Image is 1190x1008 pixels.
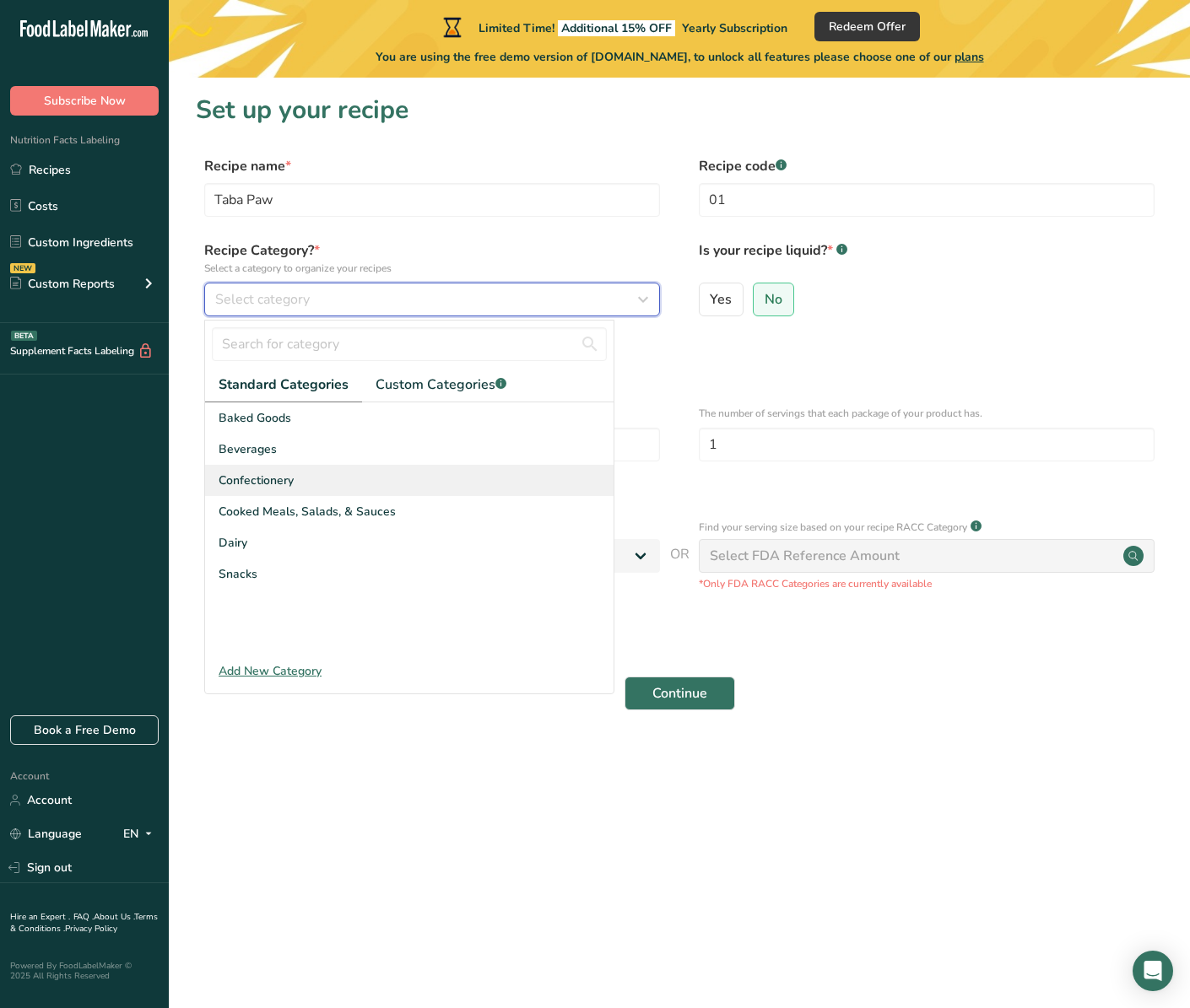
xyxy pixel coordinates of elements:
[10,86,159,116] button: Subscribe Now
[652,683,707,703] span: Continue
[955,49,984,65] span: plans
[710,291,732,308] span: Yes
[1133,951,1173,991] div: Open Intercom Messenger
[44,92,126,110] span: Subscribe Now
[699,156,1155,176] label: Recipe code
[699,520,967,535] p: Find your serving size based on your recipe RACC Category
[65,923,117,935] a: Privacy Policy
[204,183,660,217] input: Type your recipe name here
[215,289,310,310] span: Select category
[219,440,277,458] span: Beverages
[196,91,1163,129] h1: Set up your recipe
[699,406,1155,421] p: The number of servings that each package of your product has.
[376,48,984,66] span: You are using the free demo version of [DOMAIN_NAME], to unlock all features please choose one of...
[212,327,607,361] input: Search for category
[699,576,1155,591] p: *Only FDA RACC Categories are currently available
[219,565,257,583] span: Snacks
[204,240,660,276] label: Recipe Category?
[440,17,787,37] div: Limited Time!
[376,375,506,395] span: Custom Categories
[699,240,1155,276] label: Is your recipe liquid?
[10,911,158,935] a: Terms & Conditions .
[699,183,1155,217] input: Type your recipe code here
[73,911,94,923] a: FAQ .
[10,715,159,745] a: Book a Free Demo
[765,291,782,308] span: No
[204,283,660,316] button: Select category
[625,676,735,710] button: Continue
[204,156,660,176] label: Recipe name
[219,375,349,395] span: Standard Categories
[205,662,614,680] div: Add New Category
[219,503,396,520] span: Cooked Meals, Salads, & Sauces
[10,911,70,923] a: Hire an Expert .
[670,544,690,591] span: OR
[219,472,294,489] span: Confectionery
[10,961,159,981] div: Powered By FoodLabelMaker © 2025 All Rights Reserved
[11,331,37,341] div: BETA
[219,409,291,427] span: Baked Goods
[558,20,675,36] span: Additional 15% OFF
[10,263,35,273] div: NEW
[204,261,660,276] p: Select a category to organize your recipes
[219,534,247,552] span: Dairy
[814,12,920,41] button: Redeem Offer
[123,824,159,844] div: EN
[829,18,906,35] span: Redeem Offer
[10,819,82,849] a: Language
[10,275,115,293] div: Custom Reports
[710,546,900,566] div: Select FDA Reference Amount
[682,20,787,36] span: Yearly Subscription
[94,911,134,923] a: About Us .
